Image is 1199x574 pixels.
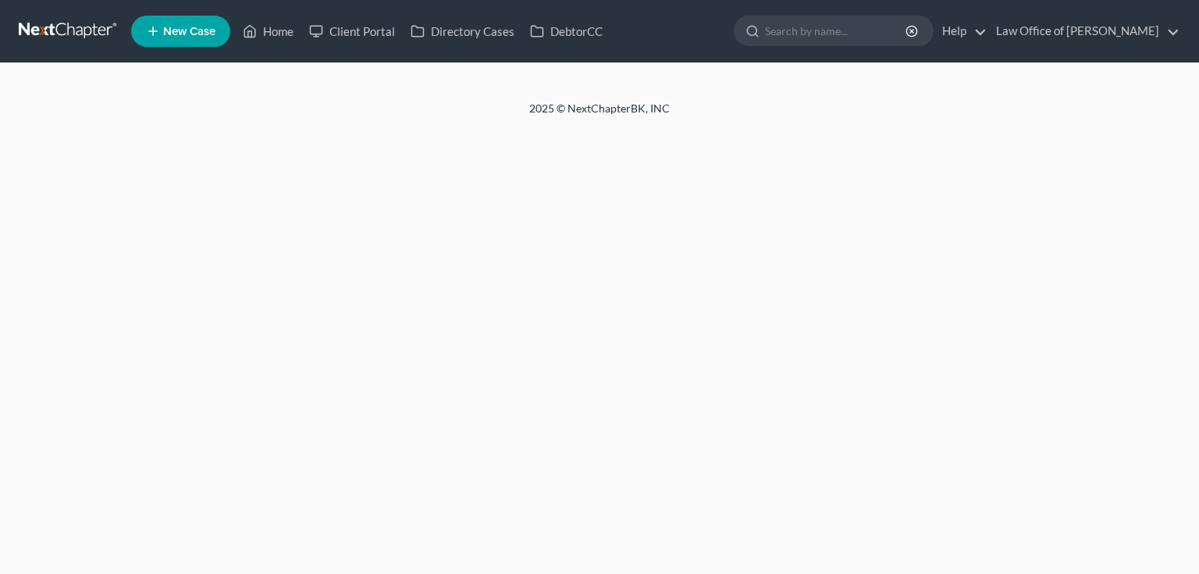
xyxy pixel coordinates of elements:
[163,26,215,37] span: New Case
[522,17,610,45] a: DebtorCC
[934,17,987,45] a: Help
[155,101,1044,129] div: 2025 © NextChapterBK, INC
[301,17,403,45] a: Client Portal
[235,17,301,45] a: Home
[988,17,1179,45] a: Law Office of [PERSON_NAME]
[765,16,908,45] input: Search by name...
[403,17,522,45] a: Directory Cases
